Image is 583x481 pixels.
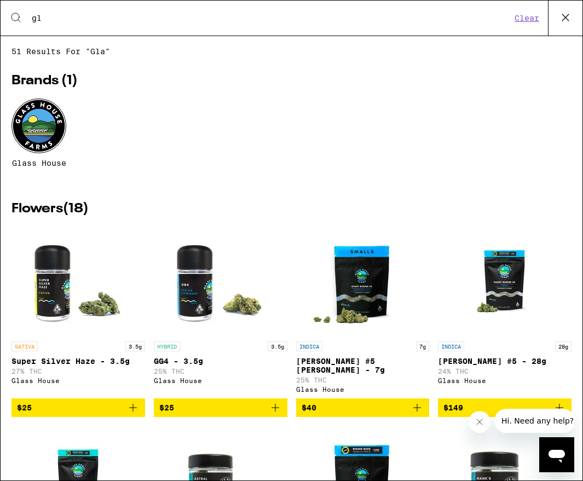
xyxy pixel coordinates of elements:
a: Open page for Donny Burger #5 - 28g from Glass House [438,227,572,398]
img: Glass House - Donny Burger #5 - 28g [450,227,559,336]
p: [PERSON_NAME] #5 - 28g [438,357,572,366]
p: GG4 - 3.5g [154,357,287,366]
div: Glass House [11,377,145,384]
h2: Brands ( 1 ) [11,74,572,88]
div: Glass House [296,386,430,393]
button: Clear [511,13,542,23]
p: SATIVA [11,341,38,351]
iframe: Button to launch messaging window [539,437,574,472]
div: Glass House [438,377,572,384]
img: Glass House - GG4 - 3.5g [166,227,275,336]
p: Super Silver Haze - 3.5g [11,357,145,366]
p: 28g [555,341,572,351]
span: $149 [443,403,463,412]
iframe: Close message [469,411,490,433]
button: Add to bag [154,398,287,417]
iframe: Message from company [495,409,574,433]
input: Search for products & categories [31,13,511,23]
p: 3.5g [125,341,145,351]
span: $25 [159,403,174,412]
button: Add to bag [296,398,430,417]
p: 7g [416,341,429,351]
p: 25% THC [154,368,287,375]
p: 24% THC [438,368,572,375]
span: $40 [302,403,316,412]
a: Open page for Donny Burger #5 Smalls - 7g from Glass House [296,227,430,398]
a: Open page for GG4 - 3.5g from Glass House [154,227,287,398]
p: 25% THC [296,376,430,384]
p: INDICA [438,341,464,351]
h2: Flowers ( 18 ) [11,202,572,216]
a: Open page for Super Silver Haze - 3.5g from Glass House [11,227,145,398]
img: Glass House - Donny Burger #5 Smalls - 7g [308,227,417,336]
p: 3.5g [268,341,287,351]
p: INDICA [296,341,322,351]
button: Add to bag [11,398,145,417]
p: [PERSON_NAME] #5 [PERSON_NAME] - 7g [296,357,430,374]
div: Glass House [154,377,287,384]
p: 27% THC [11,368,145,375]
span: 51 results for "gla" [11,47,572,56]
span: Glass House [12,159,66,167]
p: HYBRID [154,341,180,351]
span: $25 [17,403,32,412]
button: Add to bag [438,398,572,417]
img: Glass House - Super Silver Haze - 3.5g [24,227,133,336]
